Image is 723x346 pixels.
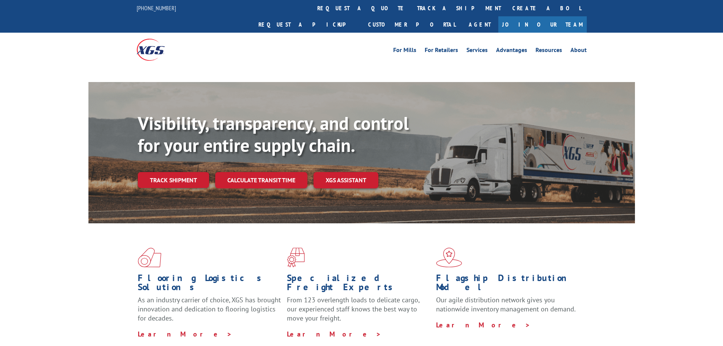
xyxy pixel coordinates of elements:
[461,16,498,33] a: Agent
[436,248,462,267] img: xgs-icon-flagship-distribution-model-red
[313,172,378,188] a: XGS ASSISTANT
[138,172,209,188] a: Track shipment
[287,273,430,295] h1: Specialized Freight Experts
[393,47,416,55] a: For Mills
[436,295,576,313] span: Our agile distribution network gives you nationwide inventory management on demand.
[436,273,580,295] h1: Flagship Distribution Model
[287,248,305,267] img: xgs-icon-focused-on-flooring-red
[287,330,381,338] a: Learn More >
[138,111,409,157] b: Visibility, transparency, and control for your entire supply chain.
[496,47,527,55] a: Advantages
[536,47,562,55] a: Resources
[138,295,281,322] span: As an industry carrier of choice, XGS has brought innovation and dedication to flooring logistics...
[137,4,176,12] a: [PHONE_NUMBER]
[498,16,587,33] a: Join Our Team
[138,273,281,295] h1: Flooring Logistics Solutions
[570,47,587,55] a: About
[436,321,531,329] a: Learn More >
[253,16,362,33] a: Request a pickup
[138,248,161,267] img: xgs-icon-total-supply-chain-intelligence-red
[425,47,458,55] a: For Retailers
[138,330,232,338] a: Learn More >
[215,172,307,188] a: Calculate transit time
[466,47,488,55] a: Services
[287,295,430,329] p: From 123 overlength loads to delicate cargo, our experienced staff knows the best way to move you...
[362,16,461,33] a: Customer Portal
